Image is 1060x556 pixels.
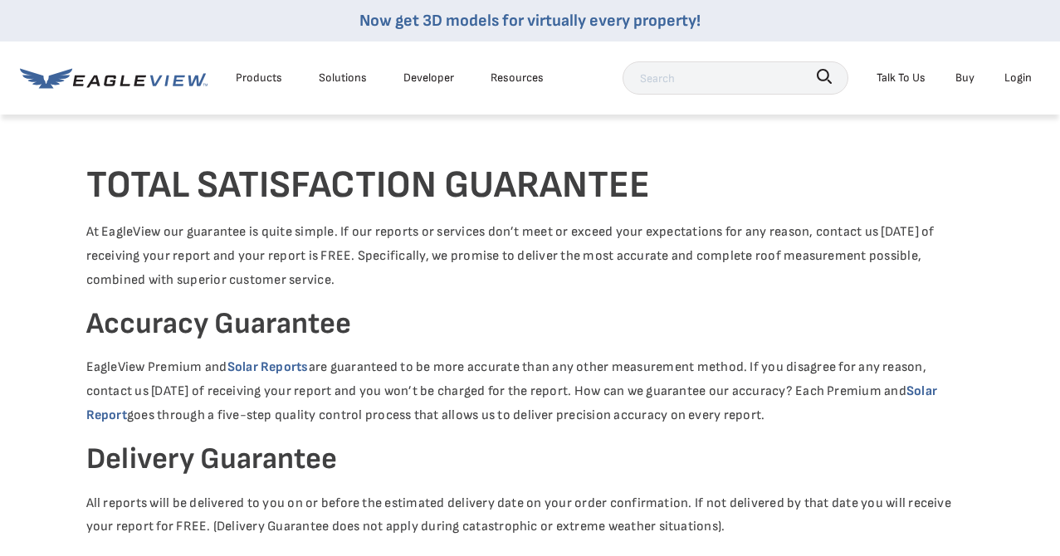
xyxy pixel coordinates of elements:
[86,356,975,427] p: EagleView Premium and are guaranteed to be more accurate than any other measurement method. If yo...
[86,163,975,208] h3: TOTAL SATISFACTION GUARANTEE
[1004,67,1032,88] div: Login
[86,305,975,344] h4: Accuracy Guarantee
[86,221,975,292] p: At EagleView our guarantee is quite simple. If our reports or services don’t meet or exceed your ...
[86,383,938,423] a: Solar Report
[86,441,975,480] h4: Delivery Guarantee
[359,11,701,31] a: Now get 3D models for virtually every property!
[623,61,848,95] input: Search
[403,67,454,88] a: Developer
[227,359,309,375] a: Solar Reports
[491,67,544,88] div: Resources
[877,67,926,88] div: Talk To Us
[955,67,975,88] a: Buy
[86,492,975,540] p: All reports will be delivered to you on or before the estimated delivery date on your order confi...
[319,67,367,88] div: Solutions
[236,67,282,88] div: Products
